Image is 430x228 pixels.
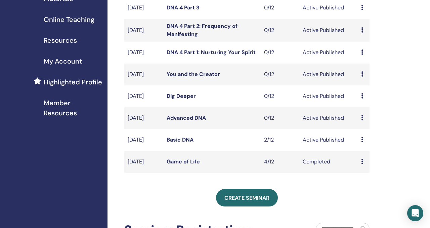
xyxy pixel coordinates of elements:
[261,107,300,129] td: 0/12
[261,64,300,85] td: 0/12
[124,19,163,42] td: [DATE]
[44,77,102,87] span: Highlighted Profile
[216,189,278,206] a: Create seminar
[44,14,94,25] span: Online Teaching
[299,19,358,42] td: Active Published
[224,194,269,201] span: Create seminar
[407,205,423,221] div: Open Intercom Messenger
[167,136,193,143] a: Basic DNA
[167,92,196,100] a: Dig Deeper
[299,42,358,64] td: Active Published
[261,42,300,64] td: 0/12
[261,129,300,151] td: 2/12
[124,151,163,173] td: [DATE]
[44,98,102,118] span: Member Resources
[261,85,300,107] td: 0/12
[299,107,358,129] td: Active Published
[167,158,200,165] a: Game of Life
[167,49,256,56] a: DNA 4 Part 1: Nurturing Your Spirit
[261,151,300,173] td: 4/12
[167,71,220,78] a: You and the Creator
[124,107,163,129] td: [DATE]
[124,129,163,151] td: [DATE]
[44,56,82,66] span: My Account
[124,42,163,64] td: [DATE]
[124,64,163,85] td: [DATE]
[167,114,206,121] a: Advanced DNA
[261,19,300,42] td: 0/12
[124,85,163,107] td: [DATE]
[167,23,238,38] a: DNA 4 Part 2: Frequency of Manifesting
[299,129,358,151] td: Active Published
[299,85,358,107] td: Active Published
[299,151,358,173] td: Completed
[299,64,358,85] td: Active Published
[167,4,200,11] a: DNA 4 Part 3
[44,35,77,45] span: Resources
